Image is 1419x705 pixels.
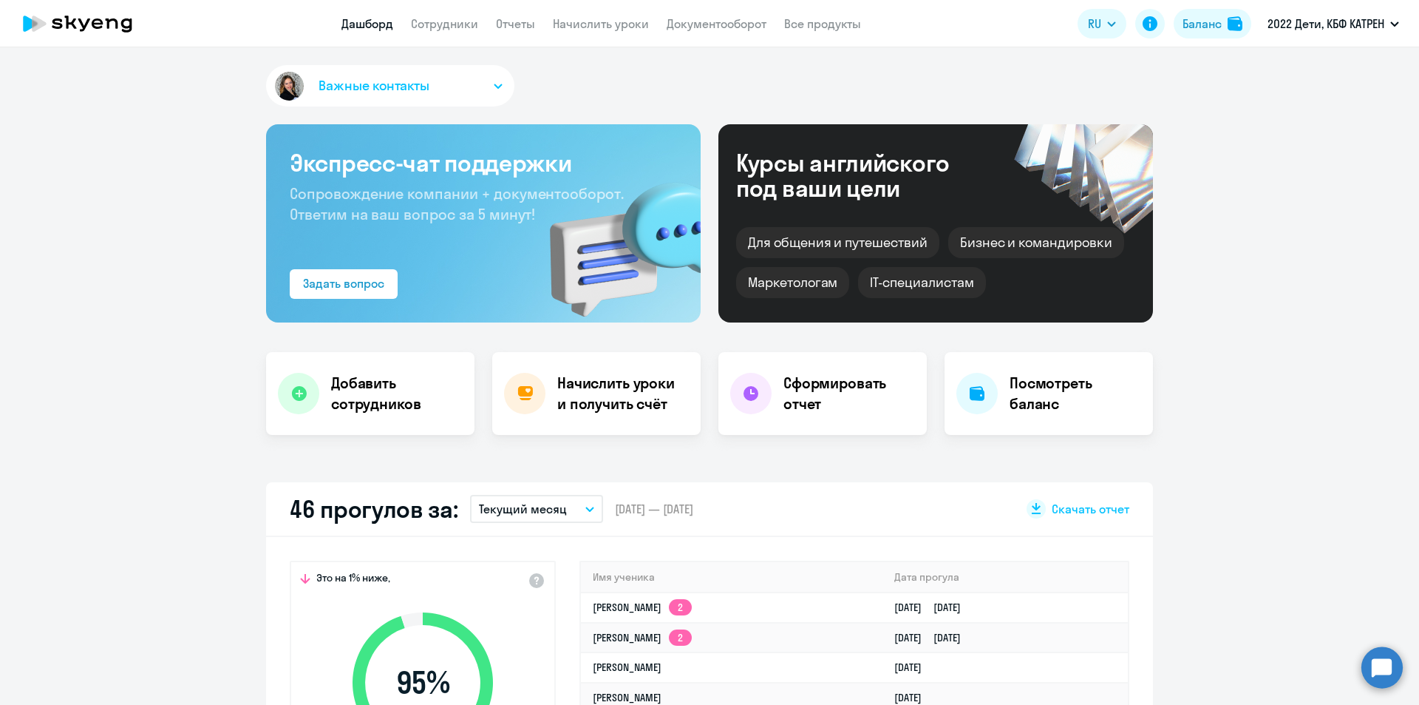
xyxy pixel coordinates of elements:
a: [DATE][DATE] [894,631,973,644]
a: [PERSON_NAME] [593,661,661,674]
a: Все продукты [784,16,861,31]
a: [PERSON_NAME] [593,691,661,704]
a: Начислить уроки [553,16,649,31]
button: 2022 Дети, КБФ КАТРЕН [1260,6,1406,41]
div: IT-специалистам [858,267,985,298]
span: Важные контакты [319,76,429,95]
a: Отчеты [496,16,535,31]
div: Маркетологам [736,267,849,298]
button: Важные контакты [266,65,514,107]
span: [DATE] — [DATE] [615,501,693,517]
span: 95 % [338,665,508,701]
p: Текущий месяц [479,500,567,518]
div: Бизнес и командировки [948,227,1124,258]
div: Для общения и путешествий [736,227,939,258]
h4: Добавить сотрудников [331,373,463,414]
app-skyeng-badge: 2 [669,630,692,646]
th: Дата прогула [882,562,1128,593]
p: 2022 Дети, КБФ КАТРЕН [1267,15,1384,33]
th: Имя ученика [581,562,882,593]
h2: 46 прогулов за: [290,494,458,524]
h4: Посмотреть баланс [1010,373,1141,414]
h3: Экспресс-чат поддержки [290,148,677,178]
img: bg-img [528,156,701,323]
span: Это на 1% ниже, [316,571,390,589]
app-skyeng-badge: 2 [669,599,692,615]
a: [PERSON_NAME]2 [593,631,692,644]
span: RU [1088,15,1101,33]
h4: Сформировать отчет [783,373,915,414]
button: RU [1078,9,1126,38]
h4: Начислить уроки и получить счёт [557,373,686,414]
div: Задать вопрос [303,274,384,292]
span: Скачать отчет [1052,501,1129,517]
a: [DATE] [894,691,933,704]
img: avatar [272,69,307,104]
a: [PERSON_NAME]2 [593,601,692,614]
a: [DATE] [894,661,933,674]
button: Задать вопрос [290,269,398,299]
a: Документооборот [667,16,766,31]
a: Дашборд [341,16,393,31]
button: Текущий месяц [470,495,603,523]
div: Курсы английского под ваши цели [736,150,989,200]
img: balance [1228,16,1242,31]
a: Сотрудники [411,16,478,31]
span: Сопровождение компании + документооборот. Ответим на ваш вопрос за 5 минут! [290,184,624,223]
div: Баланс [1182,15,1222,33]
a: [DATE][DATE] [894,601,973,614]
button: Балансbalance [1174,9,1251,38]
